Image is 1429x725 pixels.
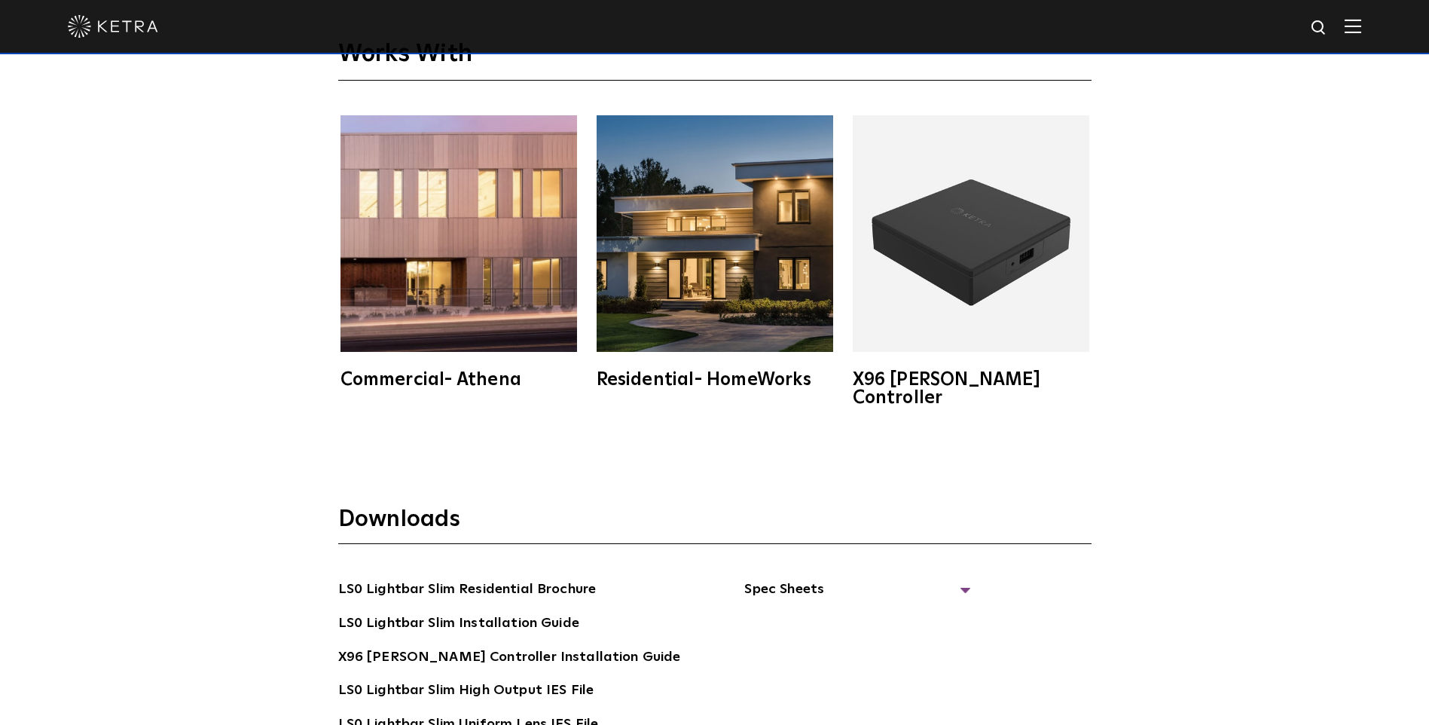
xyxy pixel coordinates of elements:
[340,115,577,352] img: athena-square
[338,505,1092,544] h3: Downloads
[853,371,1089,407] div: X96 [PERSON_NAME] Controller
[340,371,577,389] div: Commercial- Athena
[744,579,970,612] span: Spec Sheets
[850,115,1092,407] a: X96 [PERSON_NAME] Controller
[338,579,597,603] a: LS0 Lightbar Slim Residential Brochure
[853,115,1089,352] img: X96_Controller
[338,115,579,389] a: Commercial- Athena
[338,613,579,637] a: LS0 Lightbar Slim Installation Guide
[597,371,833,389] div: Residential- HomeWorks
[1310,19,1329,38] img: search icon
[1345,19,1361,33] img: Hamburger%20Nav.svg
[338,647,681,671] a: X96 [PERSON_NAME] Controller Installation Guide
[338,680,594,704] a: LS0 Lightbar Slim High Output IES File
[594,115,835,389] a: Residential- HomeWorks
[338,39,1092,81] h3: Works With
[68,15,158,38] img: ketra-logo-2019-white
[597,115,833,352] img: homeworks_hero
